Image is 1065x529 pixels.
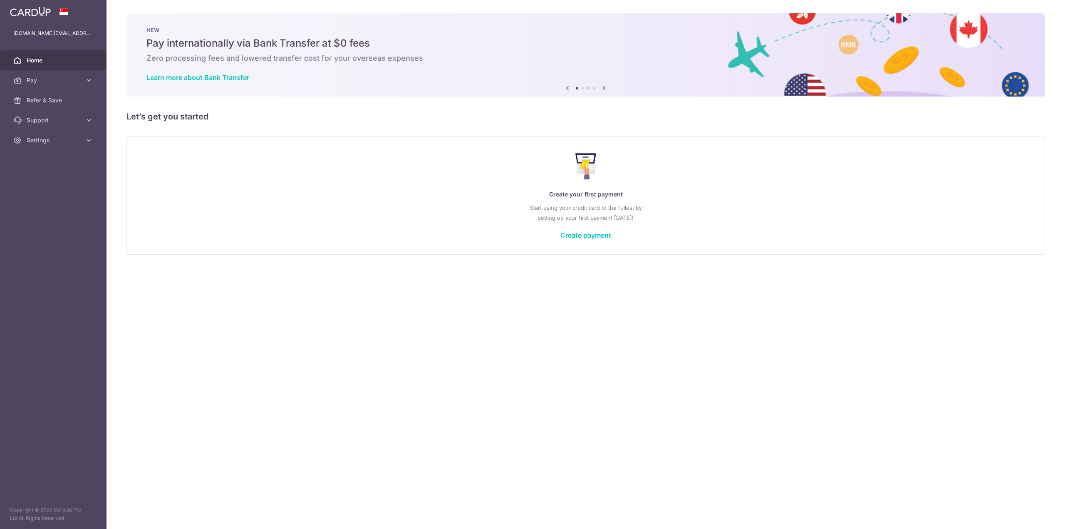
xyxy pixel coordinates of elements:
[10,7,51,17] img: CardUp
[146,27,1025,33] p: NEW
[146,73,249,82] a: Learn more about Bank Transfer
[27,96,82,104] span: Refer & Save
[27,56,82,65] span: Home
[144,203,1028,223] p: Start using your credit card to the fullest by setting up your first payment [DATE]!
[126,110,1045,123] h5: Let’s get you started
[575,153,597,179] img: Make Payment
[144,189,1028,199] p: Create your first payment
[27,136,82,144] span: Settings
[126,13,1045,97] img: Bank transfer banner
[13,29,93,37] p: [DOMAIN_NAME][EMAIL_ADDRESS][DOMAIN_NAME]
[560,231,611,239] a: Create payment
[27,76,82,84] span: Pay
[146,53,1025,63] h6: Zero processing fees and lowered transfer cost for your overseas expenses
[27,116,82,124] span: Support
[146,37,1025,50] h5: Pay internationally via Bank Transfer at $0 fees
